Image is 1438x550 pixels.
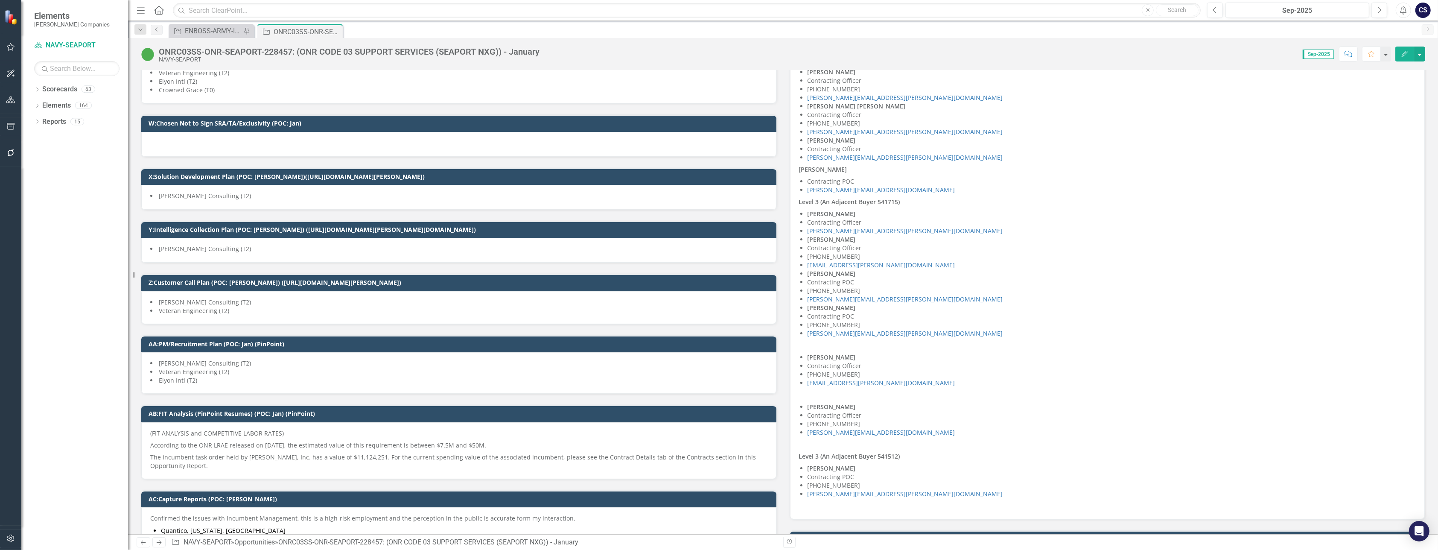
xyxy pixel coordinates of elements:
[278,538,578,546] div: ONRC03SS-ONR-SEAPORT-228457: (ONR CODE 03 SUPPORT SERVICES (SEAPORT NXG)) - January
[808,403,856,411] strong: [PERSON_NAME]
[34,61,120,76] input: Search Below...
[808,420,1416,428] li: [PHONE_NUMBER]
[808,278,1416,287] li: Contracting POC
[150,451,767,470] p: The incumbent task order held by [PERSON_NAME], Inc. has a value of $11,124,251. For the current ...
[1409,521,1429,541] div: Open Intercom Messenger
[82,86,95,93] div: 63
[808,379,955,387] a: [EMAIL_ADDRESS][PERSON_NAME][DOMAIN_NAME]
[808,102,906,110] strong: [PERSON_NAME] [PERSON_NAME]
[808,227,1003,235] a: [PERSON_NAME][EMAIL_ADDRESS][PERSON_NAME][DOMAIN_NAME]
[808,370,1416,379] li: [PHONE_NUMBER]
[808,145,1416,153] li: Contracting Officer
[1225,3,1369,18] button: Sep-2025
[159,47,540,56] div: ONRC03SS-ONR-SEAPORT-228457: (ONR CODE 03 SUPPORT SERVICES (SEAPORT NXG)) - January
[171,538,776,547] div: » »
[808,295,1003,303] a: [PERSON_NAME][EMAIL_ADDRESS][PERSON_NAME][DOMAIN_NAME]
[1303,50,1334,59] span: Sep-2025
[42,101,71,111] a: Elements
[808,261,955,269] a: [EMAIL_ADDRESS][PERSON_NAME][DOMAIN_NAME]
[808,186,955,194] a: [PERSON_NAME][EMAIL_ADDRESS][DOMAIN_NAME]
[159,245,251,253] span: [PERSON_NAME] Consulting (T2)
[808,128,1003,136] a: [PERSON_NAME][EMAIL_ADDRESS][PERSON_NAME][DOMAIN_NAME]
[141,47,155,61] img: Active
[808,321,1416,329] li: [PHONE_NUMBER]
[159,56,540,63] div: NAVY-SEAPORT
[799,165,847,173] strong: [PERSON_NAME]
[808,353,856,361] strong: [PERSON_NAME]
[808,252,1416,261] li: [PHONE_NUMBER]
[808,94,1003,102] a: [PERSON_NAME][EMAIL_ADDRESS][PERSON_NAME][DOMAIN_NAME]
[1156,4,1199,16] button: Search
[42,85,77,94] a: Scorecards
[70,118,84,125] div: 15
[149,496,772,502] h3: AC:Capture Reports (POC: [PERSON_NAME])
[75,102,92,109] div: 164
[149,120,772,126] h3: W:Chosen Not to Sign SRA/TA/Exclusivity (POC: Jan)
[234,538,275,546] a: Opportunities
[1168,6,1187,13] span: Search
[161,527,765,545] li: Quantico, [US_STATE], [GEOGRAPHIC_DATA]
[808,312,1416,321] li: Contracting POC
[808,210,856,218] strong: [PERSON_NAME]
[808,473,1416,481] li: Contracting POC
[159,298,251,306] span: [PERSON_NAME] Consulting (T2)
[808,68,856,76] strong: [PERSON_NAME]
[159,307,229,315] span: Veteran Engineering (T2)
[808,481,1416,490] li: [PHONE_NUMBER]
[34,21,110,28] small: [PERSON_NAME] Companies
[159,359,251,367] span: [PERSON_NAME] Consulting (T2)
[808,136,856,144] strong: [PERSON_NAME]
[808,329,1003,337] a: [PERSON_NAME][EMAIL_ADDRESS][PERSON_NAME][DOMAIN_NAME]
[808,244,1416,252] li: Contracting Officer
[173,3,1201,18] input: Search ClearPoint...
[149,173,772,180] h3: X:Solution Development Plan (POC: [PERSON_NAME])([URL][DOMAIN_NAME][PERSON_NAME])
[1415,3,1431,18] button: CS
[150,439,767,451] p: According to the ONR LRAE released on [DATE], the estimated value of this requirement is between ...
[34,41,120,50] a: NAVY-SEAPORT
[159,86,215,94] span: Crowned Grace (T0)
[149,410,772,417] h3: AB:FIT Analysis (PinPoint Resumes) (POC: Jan) (PinPoint)
[808,464,856,472] strong: [PERSON_NAME]
[1228,6,1366,16] div: Sep-2025
[159,77,197,85] span: Elyon Intl (T2)
[34,11,110,21] span: Elements
[808,287,1416,295] li: [PHONE_NUMBER]
[808,177,1416,186] li: Contracting POC
[184,538,231,546] a: NAVY-SEAPORT
[185,26,241,36] div: ENBOSS-ARMY-ITES3 SB-221122 (Army National Guard ENBOSS Support Service Sustainment, Enhancement,...
[808,85,1416,94] li: [PHONE_NUMBER]
[42,117,66,127] a: Reports
[808,490,1003,498] a: [PERSON_NAME][EMAIL_ADDRESS][PERSON_NAME][DOMAIN_NAME]
[799,452,900,460] strong: Level 3 (An Adjacent Buyer 541512)
[159,192,251,200] span: [PERSON_NAME] Consulting (T2)
[150,514,767,523] p: Confirmed the issues with Incumbent Management, this is a high-risk employment and the perception...
[808,119,1416,128] li: [PHONE_NUMBER]
[159,69,229,77] span: Veteran Engineering (T2)
[808,76,1416,85] li: Contracting Officer
[799,198,900,206] strong: Level 3 (An Adjacent Buyer 541715)
[4,10,19,25] img: ClearPoint Strategy
[149,341,772,347] h3: AA:PM/Recruitment Plan (POC: Jan) (PinPoint)
[808,304,856,312] strong: [PERSON_NAME]
[808,428,955,436] a: [PERSON_NAME][EMAIL_ADDRESS][DOMAIN_NAME]
[808,269,856,278] strong: [PERSON_NAME]
[159,376,197,384] span: Elyon Intl (T2)
[808,218,1416,227] li: Contracting Officer
[808,235,856,243] strong: [PERSON_NAME]
[808,111,1416,119] li: Contracting Officer
[171,26,241,36] a: ENBOSS-ARMY-ITES3 SB-221122 (Army National Guard ENBOSS Support Service Sustainment, Enhancement,...
[274,26,341,37] div: ONRC03SS-ONR-SEAPORT-228457: (ONR CODE 03 SUPPORT SERVICES (SEAPORT NXG)) - January
[159,368,229,376] span: Veteran Engineering (T2)
[149,226,772,233] h3: Y:Intelligence Collection Plan (POC: [PERSON_NAME]) ([URL][DOMAIN_NAME][PERSON_NAME][DOMAIN_NAME])
[808,153,1003,161] a: [PERSON_NAME][EMAIL_ADDRESS][PERSON_NAME][DOMAIN_NAME]
[808,411,1416,420] li: Contracting Officer
[150,429,767,439] p: (FIT ANALYSIS and COMPETITIVE LABOR RATES)
[808,362,1416,370] li: Contracting Officer
[149,279,772,286] h3: Z:Customer Call Plan (POC: [PERSON_NAME]) ([URL][DOMAIN_NAME][PERSON_NAME])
